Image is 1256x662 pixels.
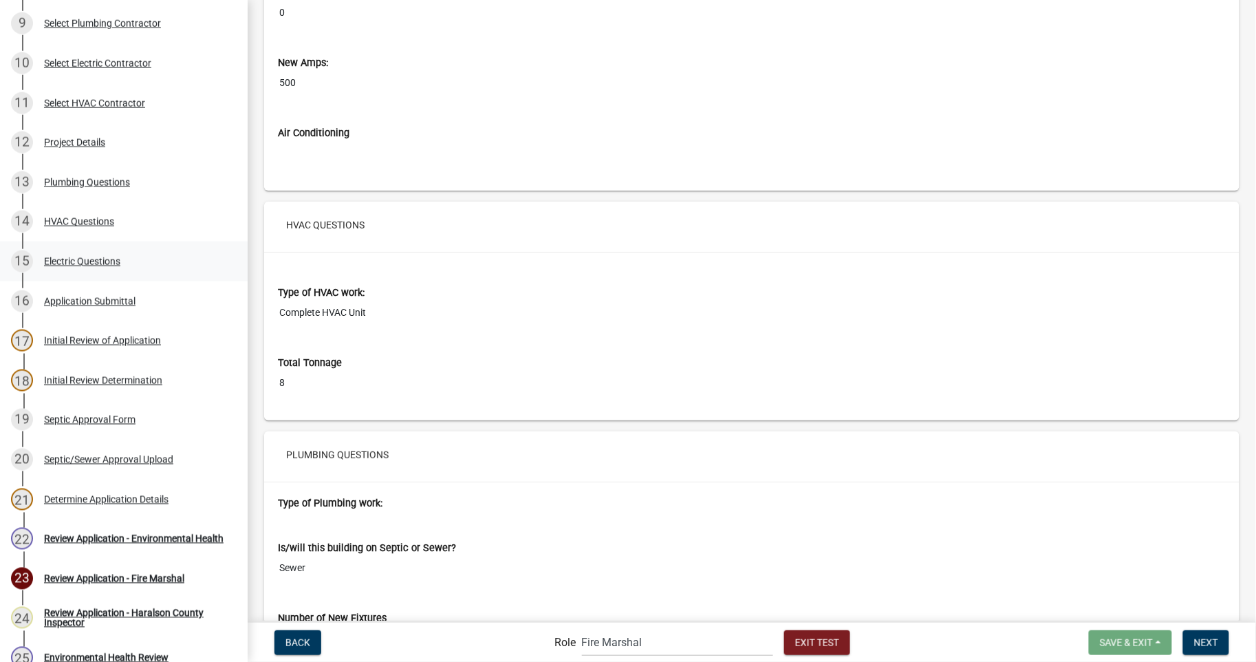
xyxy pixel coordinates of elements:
div: 11 [11,92,33,114]
label: Type of Plumbing work: [278,499,382,509]
div: 24 [11,607,33,629]
div: HVAC Questions [44,217,114,226]
div: 14 [11,211,33,233]
span: Save & Exit [1100,637,1153,648]
label: Total Tonnage [278,359,342,368]
div: Septic Approval Form [44,415,136,425]
button: Exit Test [784,630,850,655]
div: Determine Application Details [44,495,169,504]
div: Initial Review of Application [44,336,161,345]
div: Septic/Sewer Approval Upload [44,455,173,465]
div: 17 [11,330,33,352]
div: Initial Review Determination [44,376,162,385]
div: Electric Questions [44,257,120,266]
div: 10 [11,52,33,74]
div: 23 [11,568,33,590]
div: 21 [11,489,33,511]
div: Select Electric Contractor [44,58,151,68]
label: Is/will this building on Septic or Sewer? [278,544,456,553]
div: Review Application - Environmental Health [44,534,224,544]
button: Plumbing Questions [275,442,400,467]
div: 18 [11,370,33,392]
div: Review Application - Haralson County Inspector [44,608,226,628]
span: Exit Test [795,637,839,648]
span: Back [285,637,310,648]
div: 22 [11,528,33,550]
div: Plumbing Questions [44,178,130,187]
div: 15 [11,250,33,273]
button: Next [1183,630,1229,655]
div: 13 [11,171,33,193]
div: Project Details [44,138,105,147]
label: Type of HVAC work: [278,288,365,298]
button: Back [274,630,321,655]
div: 9 [11,12,33,34]
div: 20 [11,449,33,471]
label: Air Conditioning [278,129,349,138]
label: Role [555,637,576,648]
label: New Amps: [278,58,328,68]
div: Select Plumbing Contractor [44,19,161,28]
div: 19 [11,409,33,431]
div: 12 [11,131,33,153]
span: Next [1194,637,1218,648]
div: Review Application - Fire Marshal [44,574,184,584]
div: 16 [11,290,33,312]
button: Save & Exit [1089,630,1172,655]
button: HVAC Questions [275,213,376,237]
label: Number of New Fixtures [278,614,387,623]
div: Select HVAC Contractor [44,98,145,108]
div: Application Submittal [44,297,136,306]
